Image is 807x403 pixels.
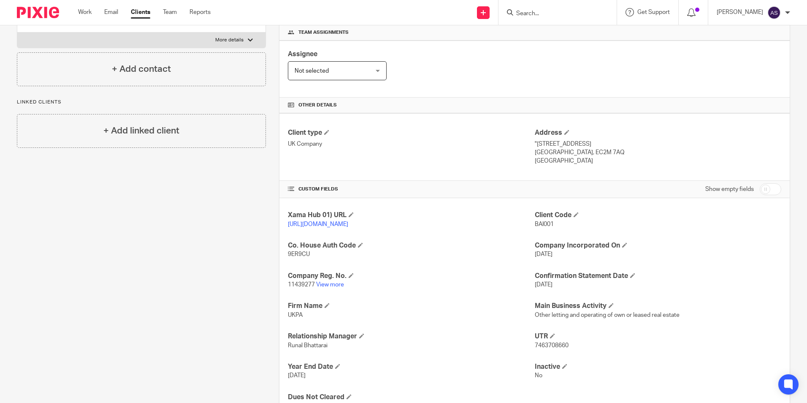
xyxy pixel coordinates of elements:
[17,99,266,106] p: Linked clients
[288,272,534,280] h4: Company Reg. No.
[705,185,754,193] label: Show empty fields
[535,140,781,148] p: "[STREET_ADDRESS]
[288,140,534,148] p: UK Company
[535,373,542,378] span: No
[288,51,317,57] span: Assignee
[163,8,177,16] a: Team
[288,362,534,371] h4: Year End Date
[535,157,781,165] p: [GEOGRAPHIC_DATA]
[295,68,329,74] span: Not selected
[535,251,552,257] span: [DATE]
[298,102,337,109] span: Other details
[535,221,554,227] span: BAI001
[288,373,306,378] span: [DATE]
[103,124,179,137] h4: + Add linked client
[288,186,534,193] h4: CUSTOM FIELDS
[535,241,781,250] h4: Company Incorporated On
[288,241,534,250] h4: Co. House Auth Code
[535,148,781,157] p: [GEOGRAPHIC_DATA], EC2M 7AQ
[215,37,244,44] p: More details
[190,8,211,16] a: Reports
[316,282,344,288] a: View more
[515,10,591,18] input: Search
[288,221,348,227] a: [URL][DOMAIN_NAME]
[78,8,92,16] a: Work
[535,343,569,349] span: 7463708660
[535,211,781,220] h4: Client Code
[288,332,534,341] h4: Relationship Manager
[535,282,552,288] span: [DATE]
[288,312,303,318] span: UKPA
[112,63,171,76] h4: + Add contact
[535,302,781,310] h4: Main Business Activity
[535,362,781,371] h4: Inactive
[535,128,781,137] h4: Address
[288,128,534,137] h4: Client type
[535,332,781,341] h4: UTR
[288,282,315,288] span: 11439277
[288,302,534,310] h4: Firm Name
[535,272,781,280] h4: Confirmation Statement Date
[288,393,534,402] h4: Dues Not Cleared
[104,8,118,16] a: Email
[288,251,310,257] span: 9ER9CU
[298,29,349,36] span: Team assignments
[535,312,680,318] span: Other letting and operating of own or leased real estate
[767,6,781,19] img: svg%3E
[288,211,534,220] h4: Xama Hub 01) URL
[288,343,328,349] span: Runal Bhattarai
[717,8,763,16] p: [PERSON_NAME]
[17,7,59,18] img: Pixie
[131,8,150,16] a: Clients
[637,9,670,15] span: Get Support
